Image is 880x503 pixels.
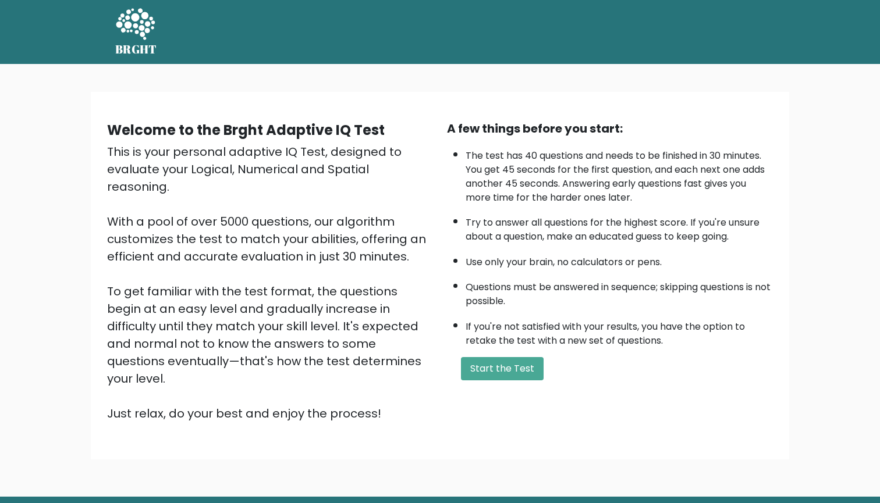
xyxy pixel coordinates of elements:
[107,120,385,140] b: Welcome to the Brght Adaptive IQ Test
[466,274,773,308] li: Questions must be answered in sequence; skipping questions is not possible.
[461,357,544,380] button: Start the Test
[466,249,773,269] li: Use only your brain, no calculators or pens.
[115,5,157,59] a: BRGHT
[115,42,157,56] h5: BRGHT
[107,143,433,422] div: This is your personal adaptive IQ Test, designed to evaluate your Logical, Numerical and Spatial ...
[466,314,773,348] li: If you're not satisfied with your results, you have the option to retake the test with a new set ...
[447,120,773,137] div: A few things before you start:
[466,210,773,244] li: Try to answer all questions for the highest score. If you're unsure about a question, make an edu...
[466,143,773,205] li: The test has 40 questions and needs to be finished in 30 minutes. You get 45 seconds for the firs...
